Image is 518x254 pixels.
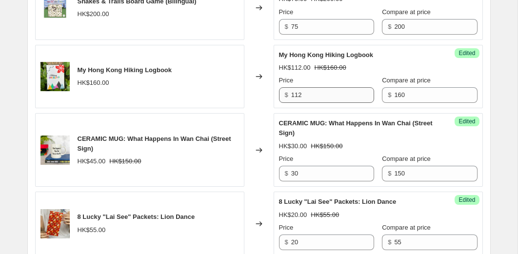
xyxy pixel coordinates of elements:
img: thumb__800_800_0_0_auto_ddf099a8-a025-4b9b-b605-9ccda8619b0d_80x.jpg [40,62,70,91]
span: CERAMIC MUG: What Happens In Wan Chai (Street Sign) [78,135,231,152]
div: HK$45.00 [78,156,106,166]
div: HK$112.00 [279,63,311,73]
span: 8 Lucky "Lai See" Packets: Lion Dance [78,213,195,220]
span: $ [285,170,288,177]
div: HK$200.00 [78,9,109,19]
span: $ [388,23,391,30]
span: Price [279,77,294,84]
span: Compare at price [382,8,431,16]
strike: HK$150.00 [109,156,141,166]
strike: HK$150.00 [311,141,342,151]
strike: HK$55.00 [311,210,339,220]
span: $ [388,238,391,246]
div: HK$160.00 [78,78,109,88]
span: My Hong Kong Hiking Logbook [78,66,172,74]
strike: HK$160.00 [315,63,346,73]
span: My Hong Kong Hiking Logbook [279,51,374,59]
span: Edited [458,196,475,204]
span: Price [279,8,294,16]
span: CERAMIC MUG: What Happens In Wan Chai (Street Sign) [279,119,433,137]
img: IMG_1968_80x.jpg [40,136,70,165]
span: Price [279,224,294,231]
div: HK$55.00 [78,225,106,235]
img: IMG_2034_80x.jpg [40,209,70,238]
span: Compare at price [382,77,431,84]
div: HK$30.00 [279,141,307,151]
span: $ [388,91,391,98]
span: Edited [458,49,475,57]
div: HK$20.00 [279,210,307,220]
span: $ [285,238,288,246]
span: Compare at price [382,155,431,162]
span: Compare at price [382,224,431,231]
span: Edited [458,117,475,125]
span: Price [279,155,294,162]
span: $ [285,91,288,98]
span: $ [388,170,391,177]
span: $ [285,23,288,30]
span: 8 Lucky "Lai See" Packets: Lion Dance [279,198,397,205]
